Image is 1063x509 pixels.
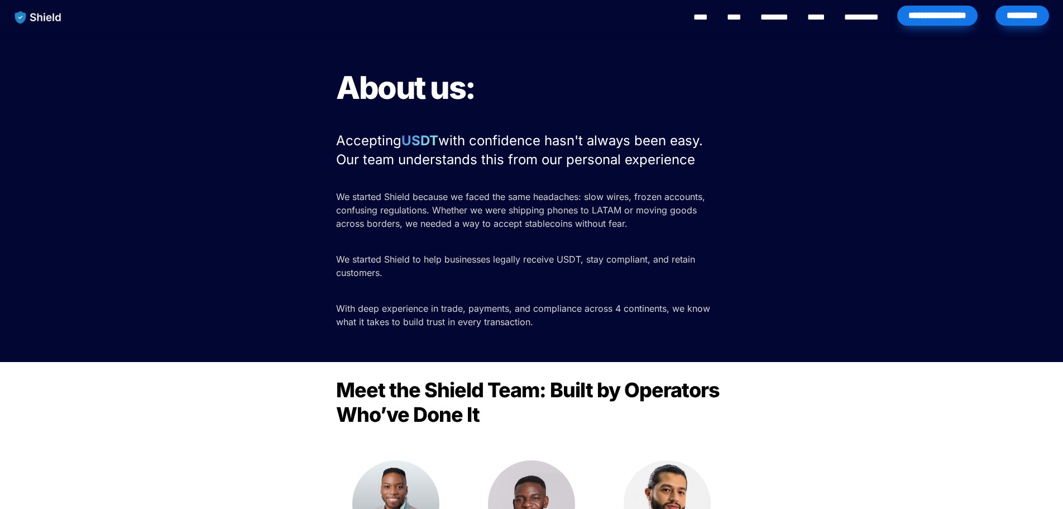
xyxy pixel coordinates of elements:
strong: USDT [401,132,438,149]
span: About us: [336,69,475,107]
span: Meet the Shield Team: Built by Operators Who’ve Done It [336,378,724,427]
span: with confidence hasn't always been easy. Our team understands this from our personal experience [336,132,707,168]
span: Accepting [336,132,401,149]
span: With deep experience in trade, payments, and compliance across 4 continents, we know what it take... [336,303,713,327]
span: We started Shield because we faced the same headaches: slow wires, frozen accounts, confusing reg... [336,191,708,229]
span: We started Shield to help businesses legally receive USDT, stay compliant, and retain customers. [336,254,698,278]
img: website logo [9,6,67,29]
